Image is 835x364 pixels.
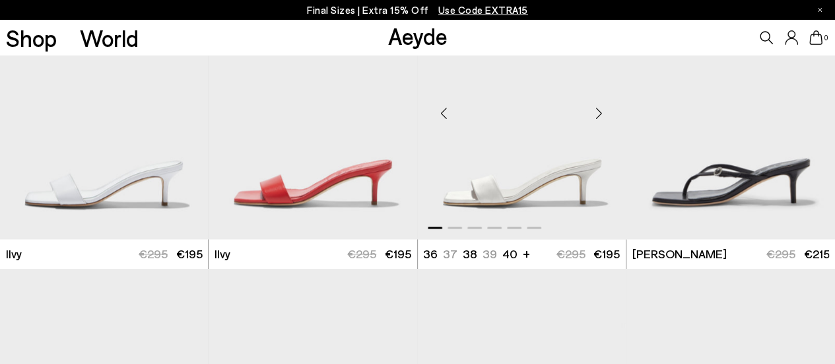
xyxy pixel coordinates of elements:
[418,239,626,269] a: 36 37 38 39 40 + €295 €195
[347,246,376,261] span: €295
[80,26,139,50] a: World
[387,22,447,50] a: Aeyde
[502,246,518,262] li: 40
[424,94,464,133] div: Previous slide
[523,244,530,262] li: +
[139,246,168,261] span: €295
[176,246,203,261] span: €195
[822,34,829,42] span: 0
[209,239,417,269] a: Ilvy €295 €195
[580,94,619,133] div: Next slide
[766,246,795,261] span: €295
[385,246,411,261] span: €195
[809,30,822,45] a: 0
[593,246,620,261] span: €195
[215,246,230,262] span: Ilvy
[423,246,514,262] ul: variant
[556,246,585,261] span: €295
[6,246,22,262] span: Ilvy
[423,246,438,262] li: 36
[438,4,528,16] span: Navigate to /collections/ss25-final-sizes
[307,2,528,18] p: Final Sizes | Extra 15% Off
[626,239,835,269] a: [PERSON_NAME] €295 €215
[6,26,57,50] a: Shop
[632,246,726,262] span: [PERSON_NAME]
[803,246,829,261] span: €215
[463,246,477,262] li: 38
